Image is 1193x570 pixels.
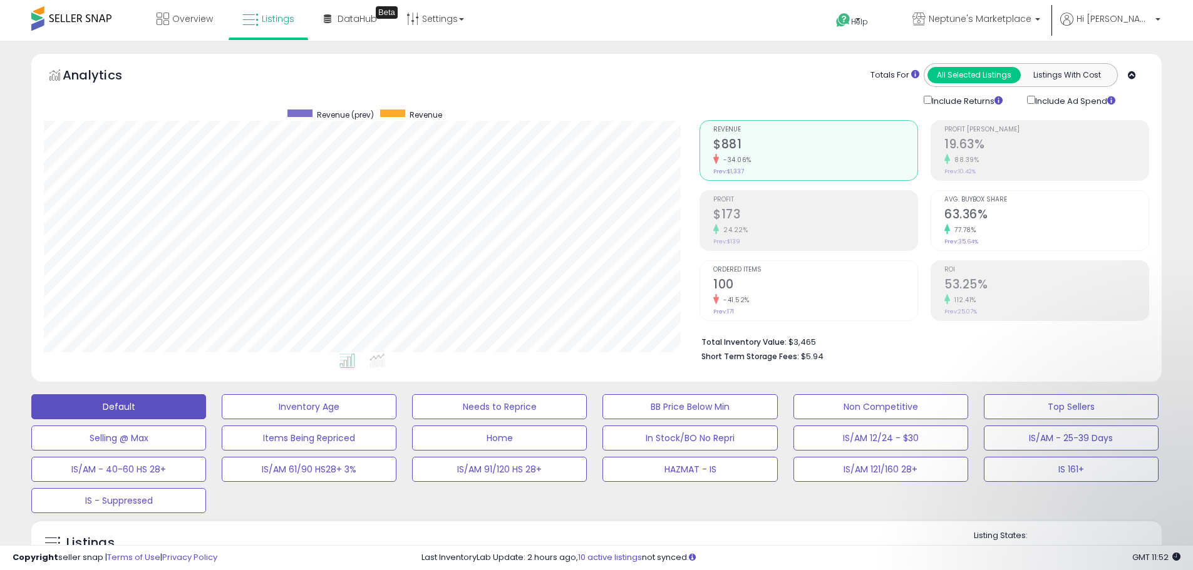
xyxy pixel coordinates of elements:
h2: $173 [713,207,917,224]
strong: Copyright [13,551,58,563]
button: HAZMAT - IS [602,457,777,482]
h2: 19.63% [944,137,1149,154]
h2: $881 [713,137,917,154]
div: Tooltip anchor [376,6,398,19]
button: Listings With Cost [1020,67,1113,83]
div: Include Returns [914,93,1018,108]
span: Neptune's Marketplace [929,13,1031,25]
small: Prev: $1,337 [713,168,744,175]
h2: 100 [713,277,917,294]
span: Avg. Buybox Share [944,196,1149,203]
b: Total Inventory Value: [701,337,787,347]
a: Privacy Policy [162,551,217,563]
button: IS/AM 121/160 28+ [793,457,968,482]
div: seller snap | | [13,552,217,564]
small: -41.52% [719,295,750,305]
button: Items Being Repriced [222,425,396,450]
div: Include Ad Spend [1018,93,1135,108]
h2: 53.25% [944,277,1149,294]
small: 88.39% [950,155,979,165]
a: 10 active listings [578,551,642,563]
button: Top Sellers [984,394,1159,419]
button: IS - Suppressed [31,488,206,513]
span: DataHub [338,13,377,25]
i: Get Help [835,13,851,28]
button: Inventory Age [222,394,396,419]
button: Non Competitive [793,394,968,419]
span: Help [851,16,868,27]
button: BB Price Below Min [602,394,777,419]
small: Prev: 171 [713,308,734,315]
span: Revenue (prev) [317,109,374,120]
li: $3,465 [701,333,1140,349]
span: Ordered Items [713,267,917,273]
small: 77.78% [950,225,976,235]
span: Listings [262,13,294,25]
h5: Analytics [63,66,147,87]
h2: 63.36% [944,207,1149,224]
button: Default [31,394,206,419]
div: Totals For [870,69,919,81]
button: Selling @ Max [31,425,206,450]
span: $5.94 [801,350,824,362]
div: Last InventoryLab Update: 2 hours ago, not synced. [421,552,1180,564]
small: 24.22% [719,225,748,235]
small: -34.06% [719,155,751,165]
button: IS 161+ [984,457,1159,482]
a: Hi [PERSON_NAME] [1060,13,1160,41]
small: Prev: 25.07% [944,308,977,315]
h5: Listings [66,534,115,552]
button: Needs to Reprice [412,394,587,419]
b: Short Term Storage Fees: [701,351,799,362]
span: ROI [944,267,1149,273]
button: In Stock/BO No Repri [602,425,777,450]
button: IS/AM - 40-60 HS 28+ [31,457,206,482]
button: IS/AM 91/120 HS 28+ [412,457,587,482]
span: Profit [PERSON_NAME] [944,126,1149,133]
a: Help [826,3,892,41]
button: IS/AM - 25-39 Days [984,425,1159,450]
button: IS/AM 61/90 HS28+ 3% [222,457,396,482]
button: All Selected Listings [927,67,1021,83]
span: Overview [172,13,213,25]
span: Profit [713,196,917,203]
a: Terms of Use [107,551,160,563]
span: Hi [PERSON_NAME] [1077,13,1152,25]
span: Revenue [410,109,442,120]
small: 112.41% [950,295,976,305]
small: Prev: 10.42% [944,168,976,175]
span: Revenue [713,126,917,133]
small: Prev: 35.64% [944,238,978,245]
button: IS/AM 12/24 - $30 [793,425,968,450]
small: Prev: $139 [713,238,740,245]
button: Home [412,425,587,450]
